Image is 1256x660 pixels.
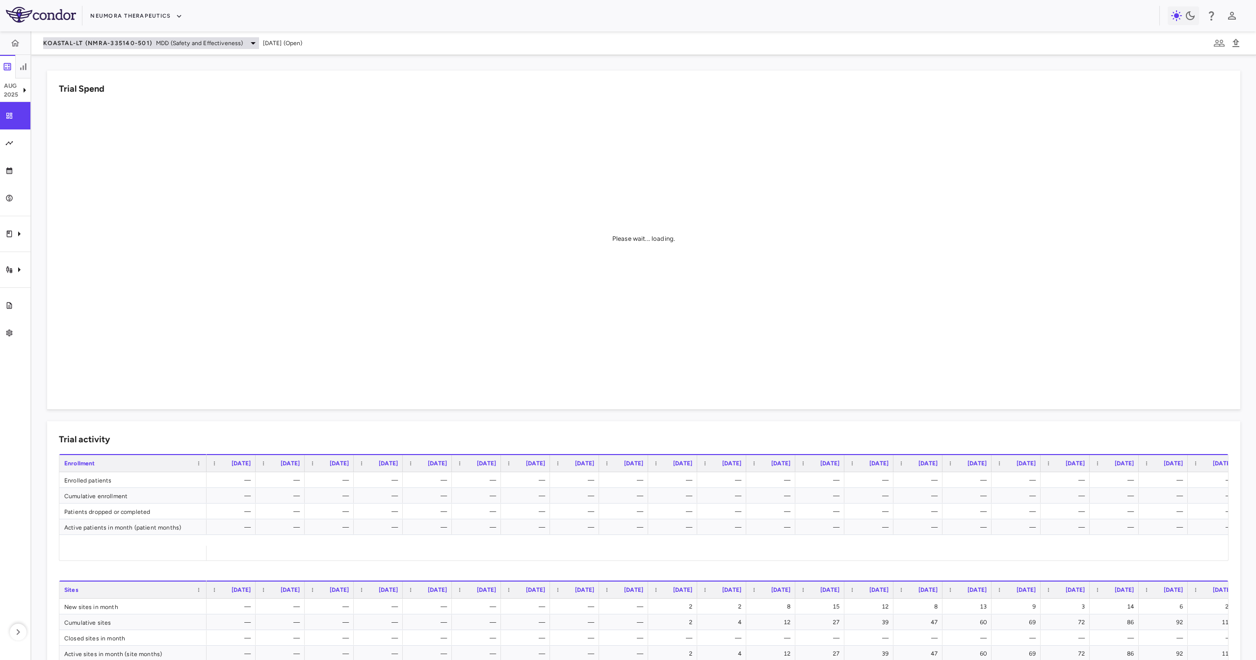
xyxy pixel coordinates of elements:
[1197,599,1232,614] div: 23
[1017,586,1036,593] span: [DATE]
[1099,630,1134,646] div: —
[412,614,447,630] div: —
[461,630,496,646] div: —
[804,472,839,488] div: —
[853,614,889,630] div: 39
[853,504,889,519] div: —
[820,460,839,467] span: [DATE]
[1115,460,1134,467] span: [DATE]
[755,472,790,488] div: —
[43,39,152,47] span: KOASTAL-LT (NMRA-335140-501)
[902,472,938,488] div: —
[755,519,790,535] div: —
[263,39,303,48] span: [DATE] (Open)
[1000,519,1036,535] div: —
[1017,460,1036,467] span: [DATE]
[215,504,251,519] div: —
[559,630,594,646] div: —
[853,472,889,488] div: —
[1000,599,1036,614] div: 9
[902,519,938,535] div: —
[1213,460,1232,467] span: [DATE]
[379,586,398,593] span: [DATE]
[1049,488,1085,504] div: —
[951,519,987,535] div: —
[1099,599,1134,614] div: 14
[281,460,300,467] span: [DATE]
[1000,630,1036,646] div: —
[657,472,692,488] div: —
[232,586,251,593] span: [DATE]
[673,586,692,593] span: [DATE]
[869,460,889,467] span: [DATE]
[59,599,207,614] div: New sites in month
[1148,488,1183,504] div: —
[363,504,398,519] div: —
[510,504,545,519] div: —
[1049,519,1085,535] div: —
[1099,504,1134,519] div: —
[657,630,692,646] div: —
[412,630,447,646] div: —
[363,519,398,535] div: —
[804,614,839,630] div: 27
[755,488,790,504] div: —
[1148,519,1183,535] div: —
[363,599,398,614] div: —
[804,504,839,519] div: —
[59,82,105,96] h6: Trial Spend
[624,460,643,467] span: [DATE]
[215,488,251,504] div: —
[1197,504,1232,519] div: —
[1197,488,1232,504] div: —
[1164,460,1183,467] span: [DATE]
[1049,504,1085,519] div: —
[526,460,545,467] span: [DATE]
[412,472,447,488] div: —
[902,630,938,646] div: —
[706,488,741,504] div: —
[59,630,207,645] div: Closed sites in month
[1066,586,1085,593] span: [DATE]
[1099,614,1134,630] div: 86
[232,460,251,467] span: [DATE]
[755,599,790,614] div: 8
[559,504,594,519] div: —
[64,460,95,467] span: Enrollment
[1000,504,1036,519] div: —
[1049,599,1085,614] div: 3
[264,614,300,630] div: —
[559,614,594,630] div: —
[1115,586,1134,593] span: [DATE]
[1148,472,1183,488] div: —
[59,614,207,630] div: Cumulative sites
[968,460,987,467] span: [DATE]
[951,504,987,519] div: —
[1148,614,1183,630] div: 92
[64,586,78,593] span: Sites
[804,488,839,504] div: —
[412,519,447,535] div: —
[1049,630,1085,646] div: —
[853,488,889,504] div: —
[510,599,545,614] div: —
[559,519,594,535] div: —
[59,488,207,503] div: Cumulative enrollment
[363,630,398,646] div: —
[608,504,643,519] div: —
[314,488,349,504] div: —
[853,599,889,614] div: 12
[510,472,545,488] div: —
[771,586,790,593] span: [DATE]
[853,519,889,535] div: —
[461,472,496,488] div: —
[918,586,938,593] span: [DATE]
[1148,504,1183,519] div: —
[1148,599,1183,614] div: 6
[363,488,398,504] div: —
[706,519,741,535] div: —
[461,519,496,535] div: —
[706,630,741,646] div: —
[4,81,19,90] p: Aug
[1197,614,1232,630] div: 115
